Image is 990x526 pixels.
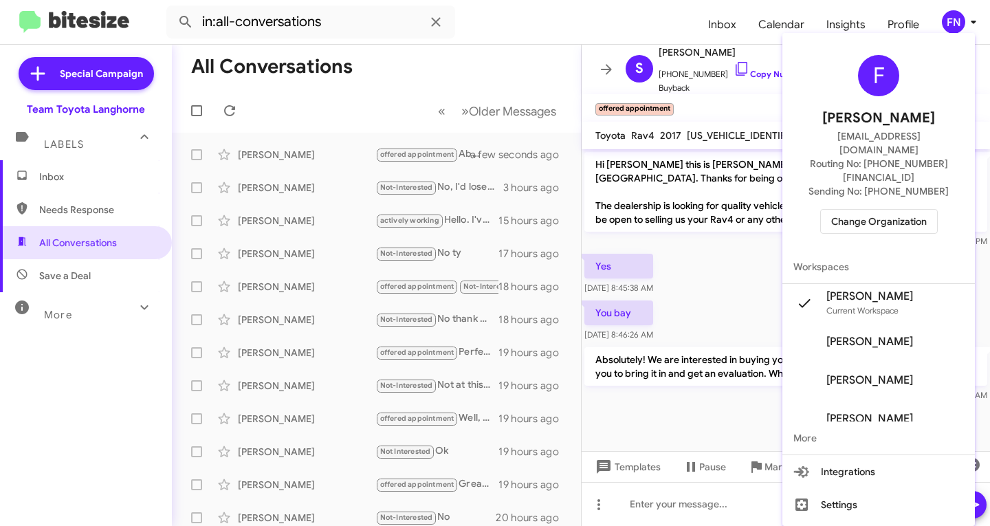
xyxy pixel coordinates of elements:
[782,421,975,454] span: More
[826,412,913,426] span: [PERSON_NAME]
[826,335,913,349] span: [PERSON_NAME]
[782,455,975,488] button: Integrations
[820,209,938,234] button: Change Organization
[826,305,899,316] span: Current Workspace
[799,129,958,157] span: [EMAIL_ADDRESS][DOMAIN_NAME]
[782,250,975,283] span: Workspaces
[826,289,913,303] span: [PERSON_NAME]
[858,55,899,96] div: F
[831,210,927,233] span: Change Organization
[826,373,913,387] span: [PERSON_NAME]
[808,184,949,198] span: Sending No: [PHONE_NUMBER]
[799,157,958,184] span: Routing No: [PHONE_NUMBER][FINANCIAL_ID]
[782,488,975,521] button: Settings
[822,107,935,129] span: [PERSON_NAME]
